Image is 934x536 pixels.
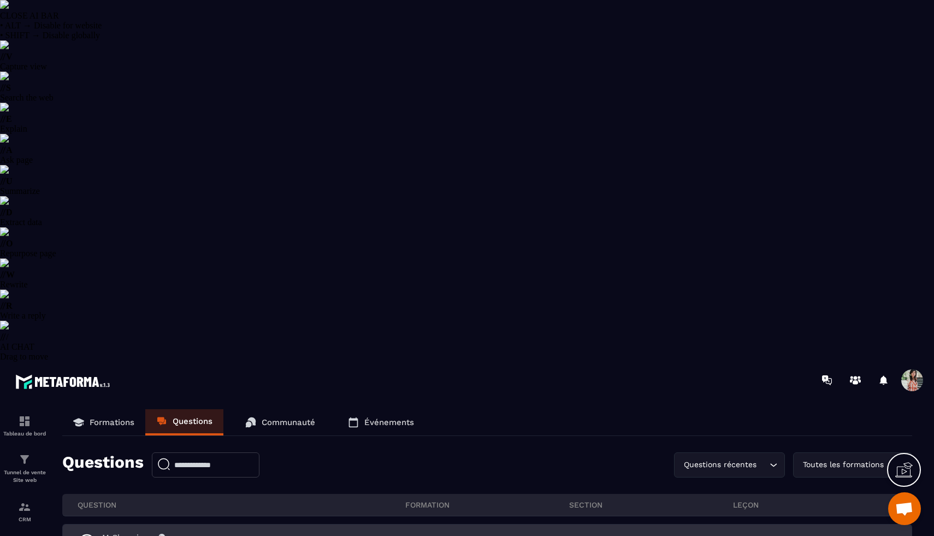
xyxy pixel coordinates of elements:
[18,415,31,428] img: formation
[78,500,405,510] p: QUESTION
[3,431,46,437] p: Tableau de bord
[62,452,144,478] p: Questions
[15,372,114,392] img: logo
[262,417,315,427] p: Communauté
[145,409,223,435] a: Questions
[759,459,767,471] input: Search for option
[18,453,31,466] img: formation
[405,500,569,510] p: FORMATION
[569,500,733,510] p: section
[888,492,921,525] div: Ouvrir le chat
[674,452,785,478] div: Search for option
[733,500,897,510] p: leçon
[234,409,326,435] a: Communauté
[337,409,425,435] a: Événements
[62,409,145,435] a: Formations
[3,407,46,445] a: formationformationTableau de bord
[90,417,134,427] p: Formations
[793,452,912,478] div: Search for option
[3,516,46,522] p: CRM
[18,500,31,514] img: formation
[364,417,414,427] p: Événements
[3,469,46,484] p: Tunnel de vente Site web
[886,459,894,471] input: Search for option
[3,492,46,531] a: formationformationCRM
[3,445,46,492] a: formationformationTunnel de vente Site web
[800,459,886,471] span: Toutes les formations
[173,416,212,426] p: Questions
[681,459,759,471] span: Questions récentes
